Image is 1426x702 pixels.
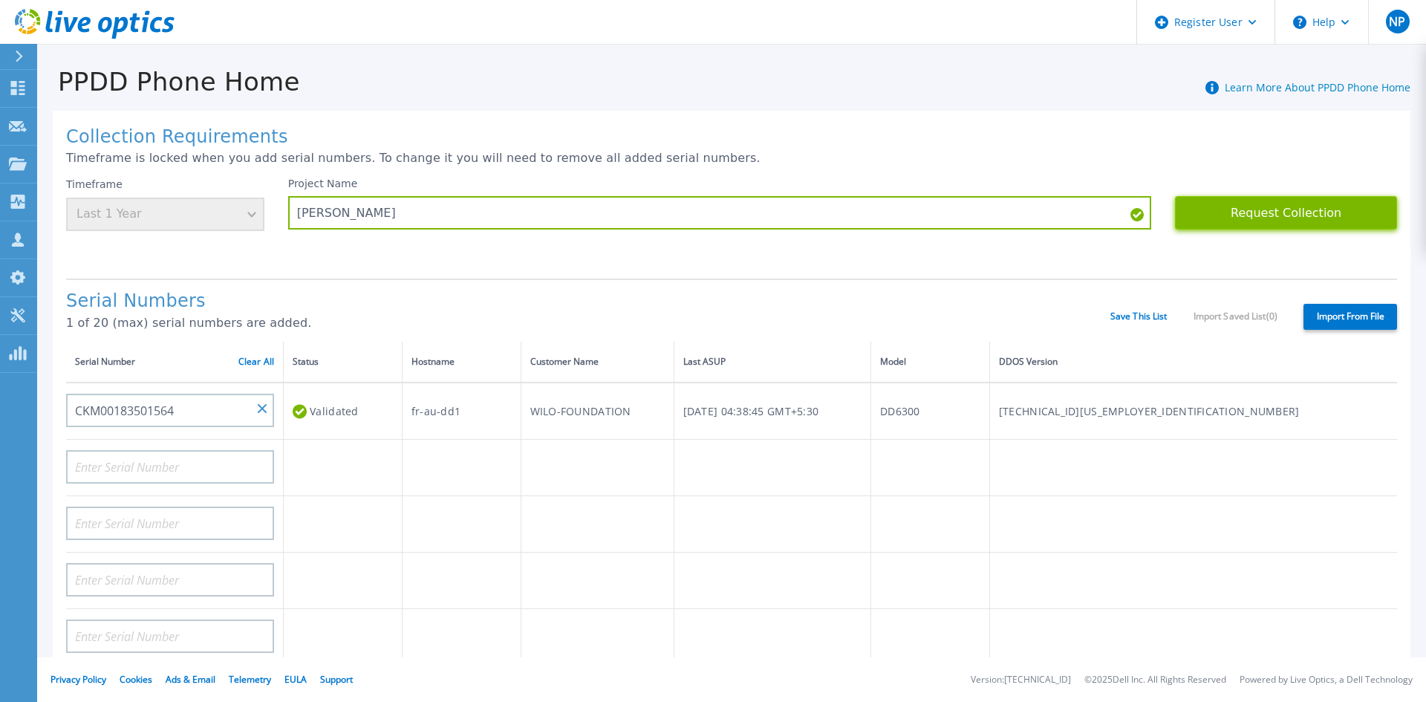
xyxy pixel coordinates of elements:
[402,383,521,440] td: fr-au-dd1
[674,383,871,440] td: [DATE] 04:38:45 GMT+5:30
[402,342,521,383] th: Hostname
[66,394,274,427] input: Enter Serial Number
[166,673,215,686] a: Ads & Email
[120,673,152,686] a: Cookies
[37,68,300,97] h1: PPDD Phone Home
[66,507,274,540] input: Enter Serial Number
[229,673,271,686] a: Telemetry
[75,354,274,370] div: Serial Number
[66,563,274,597] input: Enter Serial Number
[284,673,307,686] a: EULA
[66,127,1397,148] h1: Collection Requirements
[1084,675,1226,685] li: © 2025 Dell Inc. All Rights Reserved
[1303,304,1397,330] label: Import From File
[288,178,358,189] label: Project Name
[238,357,274,367] a: Clear All
[66,316,1110,330] p: 1 of 20 (max) serial numbers are added.
[1225,80,1410,94] a: Learn More About PPDD Phone Home
[293,397,393,425] div: Validated
[871,383,990,440] td: DD6300
[284,342,403,383] th: Status
[989,383,1397,440] td: [TECHNICAL_ID][US_EMPLOYER_IDENTIFICATION_NUMBER]
[871,342,990,383] th: Model
[1175,196,1397,230] button: Request Collection
[674,342,871,383] th: Last ASUP
[320,673,353,686] a: Support
[288,196,1152,230] input: Enter Project Name
[66,620,274,653] input: Enter Serial Number
[521,342,674,383] th: Customer Name
[971,675,1071,685] li: Version: [TECHNICAL_ID]
[66,450,274,484] input: Enter Serial Number
[1389,16,1405,27] span: NP
[51,673,106,686] a: Privacy Policy
[1240,675,1413,685] li: Powered by Live Optics, a Dell Technology
[989,342,1397,383] th: DDOS Version
[66,291,1110,312] h1: Serial Numbers
[66,152,1397,165] p: Timeframe is locked when you add serial numbers. To change it you will need to remove all added s...
[521,383,674,440] td: WILO-FOUNDATION
[66,178,123,190] label: Timeframe
[1110,311,1168,322] a: Save This List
